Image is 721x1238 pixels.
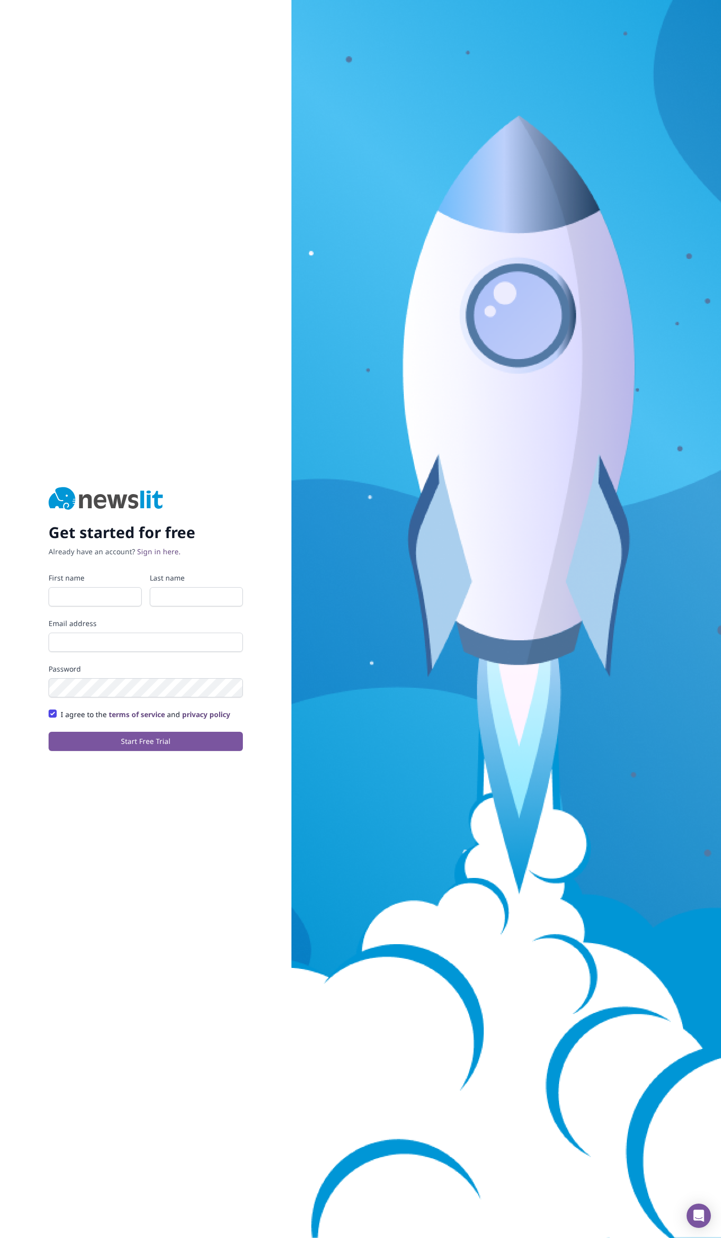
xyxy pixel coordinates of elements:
a: terms of service [109,710,165,719]
div: Open Intercom Messenger [687,1204,711,1228]
label: I agree to the and [61,710,230,720]
a: privacy policy [182,710,230,719]
label: Password [49,664,243,674]
label: First name [49,573,142,583]
a: Sign in here. [137,547,181,556]
button: Start Free Trial [49,732,243,751]
img: Newslit [49,487,163,511]
label: Email address [49,618,243,629]
label: Last name [150,573,243,583]
h2: Get started for free [49,523,243,542]
p: Already have an account? [49,547,243,557]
